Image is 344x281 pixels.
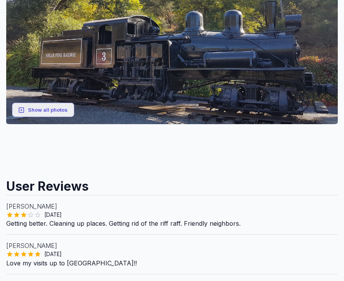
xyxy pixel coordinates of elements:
p: Getting better. Cleaning up places. Getting rid of the riff raff. Friendly neighbors. [6,219,338,228]
span: [DATE] [41,250,65,258]
p: [PERSON_NAME] [6,241,338,250]
p: Love my visits up to [GEOGRAPHIC_DATA]!! [6,258,338,268]
h2: User Reviews [6,172,338,195]
button: Show all photos [12,103,74,117]
span: [DATE] [41,211,65,219]
p: [PERSON_NAME] [6,202,338,211]
iframe: Advertisement [6,137,328,172]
